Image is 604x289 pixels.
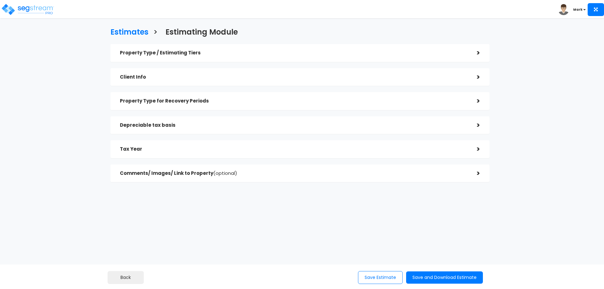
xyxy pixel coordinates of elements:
button: Save and Download Estimate [406,271,483,284]
button: Save Estimate [358,271,403,284]
img: avatar.png [558,4,569,15]
h5: Depreciable tax basis [120,123,467,128]
div: > [467,48,480,58]
h5: Property Type for Recovery Periods [120,98,467,104]
span: (optional) [213,170,237,176]
h3: Estimates [110,28,148,38]
div: > [467,96,480,106]
img: logo_pro_r.png [1,3,54,16]
button: Back [108,271,144,284]
div: > [467,144,480,154]
b: Mark [573,7,583,12]
h3: > [153,28,158,38]
h3: Estimating Module [165,28,238,38]
div: > [467,72,480,82]
a: Estimating Module [161,22,238,41]
a: Estimates [106,22,148,41]
h5: Client Info [120,75,467,80]
div: > [467,120,480,130]
h5: Tax Year [120,147,467,152]
div: > [467,169,480,178]
h5: Property Type / Estimating Tiers [120,50,467,56]
h5: Comments/ Images/ Link to Property [120,171,467,176]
